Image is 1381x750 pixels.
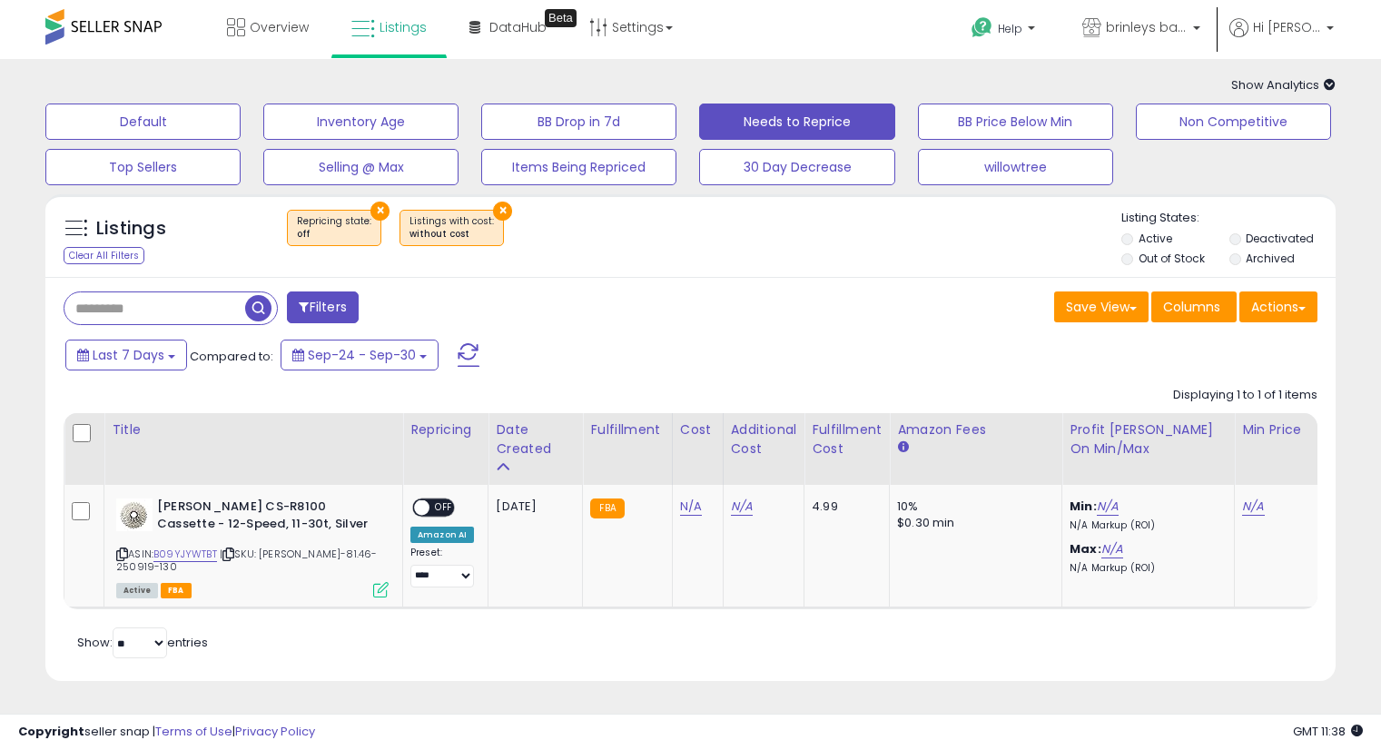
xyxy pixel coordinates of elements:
[297,214,371,242] span: Repricing state :
[45,149,241,185] button: Top Sellers
[18,724,315,741] div: seller snap | |
[957,3,1053,59] a: Help
[897,439,908,456] small: Amazon Fees.
[116,547,378,574] span: | SKU: [PERSON_NAME]-81.46-250919-130
[496,420,575,459] div: Date Created
[250,18,309,36] span: Overview
[410,527,474,543] div: Amazon AI
[155,723,232,740] a: Terms of Use
[1239,291,1317,322] button: Actions
[370,202,390,221] button: ×
[1173,387,1317,404] div: Displaying 1 to 1 of 1 items
[1121,210,1336,227] p: Listing States:
[263,104,459,140] button: Inventory Age
[116,498,389,596] div: ASIN:
[297,228,371,241] div: off
[1054,291,1149,322] button: Save View
[1070,498,1097,515] b: Min:
[1246,251,1295,266] label: Archived
[812,498,875,515] div: 4.99
[545,9,577,27] div: Tooltip anchor
[64,247,144,264] div: Clear All Filters
[190,348,273,365] span: Compared to:
[590,498,624,518] small: FBA
[481,149,676,185] button: Items Being Repriced
[812,420,882,459] div: Fulfillment Cost
[731,498,753,516] a: N/A
[699,104,894,140] button: Needs to Reprice
[45,104,241,140] button: Default
[1253,18,1321,36] span: Hi [PERSON_NAME]
[918,149,1113,185] button: willowtree
[112,420,395,439] div: Title
[699,149,894,185] button: 30 Day Decrease
[1136,104,1331,140] button: Non Competitive
[1062,413,1235,485] th: The percentage added to the cost of goods (COGS) that forms the calculator for Min & Max prices.
[897,420,1054,439] div: Amazon Fees
[409,228,494,241] div: without cost
[680,498,702,516] a: N/A
[481,104,676,140] button: BB Drop in 7d
[1242,498,1264,516] a: N/A
[410,547,474,587] div: Preset:
[1246,231,1314,246] label: Deactivated
[897,498,1048,515] div: 10%
[409,214,494,242] span: Listings with cost :
[161,583,192,598] span: FBA
[918,104,1113,140] button: BB Price Below Min
[680,420,715,439] div: Cost
[153,547,217,562] a: B09YJYWTBT
[1151,291,1237,322] button: Columns
[1070,540,1101,558] b: Max:
[1293,723,1363,740] span: 2025-10-8 11:38 GMT
[1070,420,1227,459] div: Profit [PERSON_NAME] on Min/Max
[1242,420,1336,439] div: Min Price
[116,498,153,531] img: 41x19hi5oHL._SL40_.jpg
[1097,498,1119,516] a: N/A
[1070,562,1220,575] p: N/A Markup (ROI)
[235,723,315,740] a: Privacy Policy
[263,149,459,185] button: Selling @ Max
[971,16,993,39] i: Get Help
[731,420,797,459] div: Additional Cost
[410,420,480,439] div: Repricing
[77,634,208,651] span: Show: entries
[157,498,378,537] b: [PERSON_NAME] CS-R8100 Cassette - 12-Speed, 11-30t, Silver
[116,583,158,598] span: All listings currently available for purchase on Amazon
[281,340,439,370] button: Sep-24 - Sep-30
[96,216,166,242] h5: Listings
[1229,18,1334,59] a: Hi [PERSON_NAME]
[1070,519,1220,532] p: N/A Markup (ROI)
[18,723,84,740] strong: Copyright
[590,420,664,439] div: Fulfillment
[65,340,187,370] button: Last 7 Days
[1101,540,1123,558] a: N/A
[493,202,512,221] button: ×
[489,18,547,36] span: DataHub
[1231,76,1336,94] span: Show Analytics
[897,515,1048,531] div: $0.30 min
[1139,231,1172,246] label: Active
[1139,251,1205,266] label: Out of Stock
[93,346,164,364] span: Last 7 Days
[1106,18,1188,36] span: brinleys bargains
[287,291,358,323] button: Filters
[308,346,416,364] span: Sep-24 - Sep-30
[1163,298,1220,316] span: Columns
[380,18,427,36] span: Listings
[429,500,459,516] span: OFF
[998,21,1022,36] span: Help
[496,498,568,515] div: [DATE]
